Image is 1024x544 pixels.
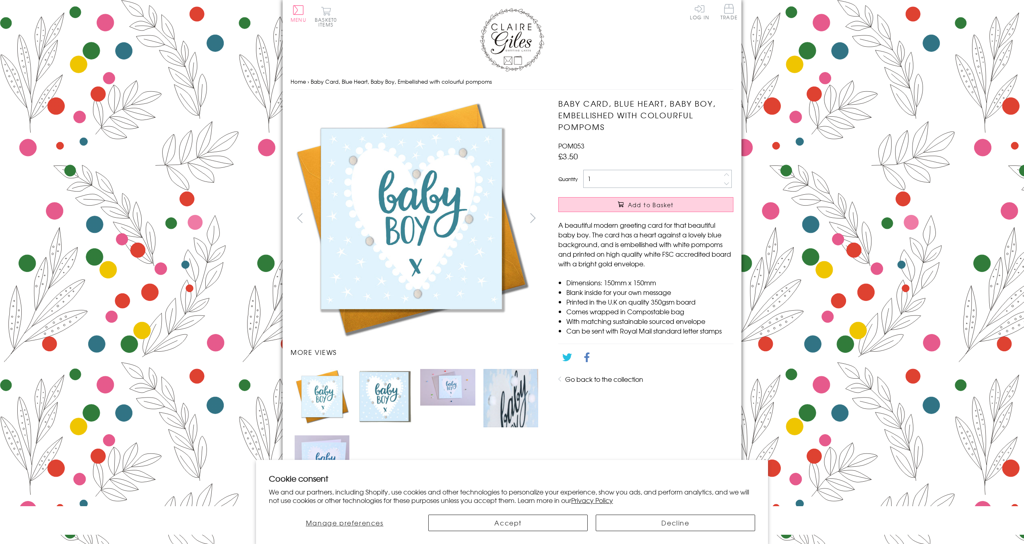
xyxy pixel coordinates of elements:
button: Add to Basket [558,197,733,212]
button: Menu [291,5,306,22]
img: Baby Card, Blue Heart, Baby Boy, Embellished with colourful pompoms [291,98,532,339]
span: Menu [291,16,306,23]
img: Baby Card, Blue Heart, Baby Boy, Embellished with colourful pompoms [357,369,412,424]
li: Dimensions: 150mm x 150mm [566,278,733,287]
img: Claire Giles Greetings Cards [480,8,544,72]
li: Carousel Page 2 [353,365,416,431]
li: Can be sent with Royal Mail standard letter stamps [566,326,733,336]
span: 0 items [318,16,337,28]
a: Log In [690,4,709,20]
h1: Baby Card, Blue Heart, Baby Boy, Embellished with colourful pompoms [558,98,733,132]
a: Privacy Policy [571,495,613,505]
h3: More views [291,347,542,357]
span: Baby Card, Blue Heart, Baby Boy, Embellished with colourful pompoms [311,78,492,85]
img: Baby Card, Blue Heart, Baby Boy, Embellished with colourful pompoms [483,369,538,427]
li: Carousel Page 3 [416,365,479,431]
li: Comes wrapped in Compostable bag [566,307,733,316]
button: Basket0 items [315,6,337,27]
span: Add to Basket [628,201,674,209]
button: Decline [596,515,755,531]
button: prev [291,209,309,227]
button: Accept [428,515,588,531]
nav: breadcrumbs [291,74,733,90]
p: We and our partners, including Shopify, use cookies and other technologies to personalize your ex... [269,488,755,505]
a: Trade [721,4,737,21]
button: Manage preferences [269,515,420,531]
a: Go back to the collection [565,374,643,384]
li: Carousel Page 1 (Current Slide) [291,365,353,431]
li: Blank inside for your own message [566,287,733,297]
li: Carousel Page 4 [479,365,542,431]
a: Home [291,78,306,85]
span: › [308,78,309,85]
span: Trade [721,4,737,20]
img: Baby Card, Blue Heart, Baby Boy, Embellished with colourful pompoms [295,369,349,424]
h2: Cookie consent [269,473,755,484]
p: A beautiful modern greeting card for that beautiful baby boy. The card has a heart against a love... [558,220,733,268]
label: Quantity [558,175,578,183]
ul: Carousel Pagination [291,365,542,493]
span: £3.50 [558,150,578,162]
li: Carousel Page 5 [291,431,353,494]
span: POM053 [558,141,584,150]
li: Printed in the U.K on quality 350gsm board [566,297,733,307]
button: next [524,209,542,227]
img: Baby Card, Blue Heart, Baby Boy, Embellished with colourful pompoms [420,369,475,406]
img: Baby Card, Blue Heart, Baby Boy, Embellished with colourful pompoms [542,98,784,339]
li: With matching sustainable sourced envelope [566,316,733,326]
span: Manage preferences [306,518,384,528]
img: Baby Card, Blue Heart, Baby Boy, Embellished with colourful pompoms [295,435,349,490]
